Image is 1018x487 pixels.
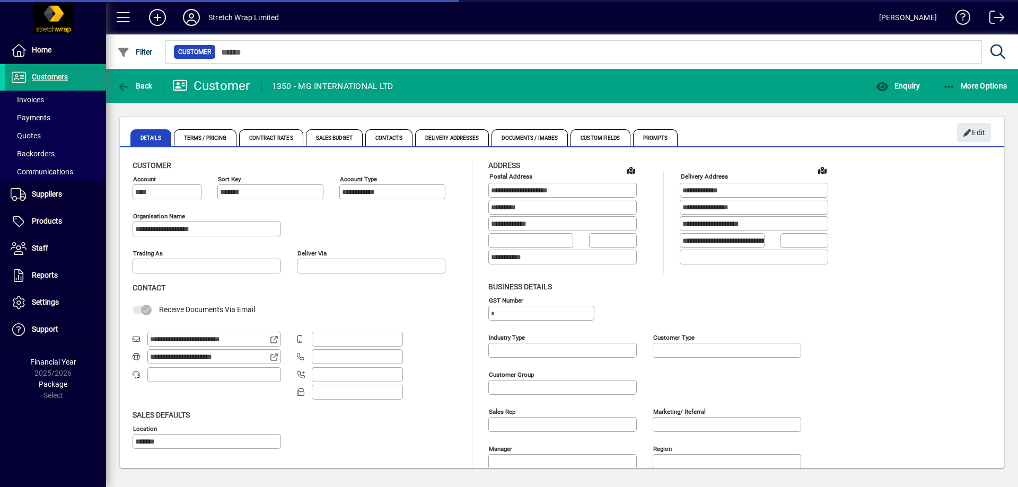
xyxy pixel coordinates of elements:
[622,162,639,179] a: View on map
[178,47,211,57] span: Customer
[5,109,106,127] a: Payments
[489,445,512,452] mat-label: Manager
[117,48,153,56] span: Filter
[489,370,534,378] mat-label: Customer group
[5,235,106,262] a: Staff
[141,8,174,27] button: Add
[489,408,515,415] mat-label: Sales rep
[32,271,58,279] span: Reports
[492,129,568,146] span: Documents / Images
[653,333,695,341] mat-label: Customer type
[876,82,920,90] span: Enquiry
[5,91,106,109] a: Invoices
[115,76,155,95] button: Back
[5,289,106,316] a: Settings
[32,298,59,306] span: Settings
[208,9,279,26] div: Stretch Wrap Limited
[32,325,58,333] span: Support
[653,445,672,452] mat-label: Region
[943,82,1007,90] span: More Options
[957,123,991,142] button: Edit
[940,76,1010,95] button: More Options
[5,181,106,208] a: Suppliers
[5,145,106,163] a: Backorders
[5,163,106,181] a: Communications
[133,212,185,220] mat-label: Organisation name
[5,316,106,343] a: Support
[873,76,923,95] button: Enquiry
[571,129,630,146] span: Custom Fields
[272,78,393,95] div: 1350 - MG INTERNATIONAL LTD
[963,124,986,141] span: Edit
[488,161,520,170] span: Address
[115,42,155,61] button: Filter
[130,129,171,146] span: Details
[11,131,41,140] span: Quotes
[133,250,163,257] mat-label: Trading as
[239,129,303,146] span: Contract Rates
[340,175,377,183] mat-label: Account Type
[133,411,190,419] span: Sales defaults
[174,8,208,27] button: Profile
[106,76,164,95] app-page-header-button: Back
[5,37,106,64] a: Home
[39,380,67,388] span: Package
[32,46,51,54] span: Home
[32,73,68,81] span: Customers
[879,9,937,26] div: [PERSON_NAME]
[11,95,44,104] span: Invoices
[218,175,241,183] mat-label: Sort key
[133,175,156,183] mat-label: Account
[133,424,157,432] mat-label: Location
[172,77,250,94] div: Customer
[489,296,523,304] mat-label: GST Number
[981,2,1005,37] a: Logout
[5,208,106,235] a: Products
[133,161,171,170] span: Customer
[297,250,327,257] mat-label: Deliver via
[32,217,62,225] span: Products
[30,358,76,366] span: Financial Year
[947,2,971,37] a: Knowledge Base
[5,262,106,289] a: Reports
[117,82,153,90] span: Back
[133,284,165,292] span: Contact
[489,333,525,341] mat-label: Industry type
[11,149,55,158] span: Backorders
[415,129,489,146] span: Delivery Addresses
[365,129,413,146] span: Contacts
[11,113,50,122] span: Payments
[488,282,552,291] span: Business details
[174,129,237,146] span: Terms / Pricing
[633,129,678,146] span: Prompts
[653,408,706,415] mat-label: Marketing/ Referral
[11,167,73,176] span: Communications
[5,127,106,145] a: Quotes
[814,162,831,179] a: View on map
[32,244,48,252] span: Staff
[32,190,62,198] span: Suppliers
[306,129,363,146] span: Sales Budget
[159,305,255,314] span: Receive Documents Via Email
